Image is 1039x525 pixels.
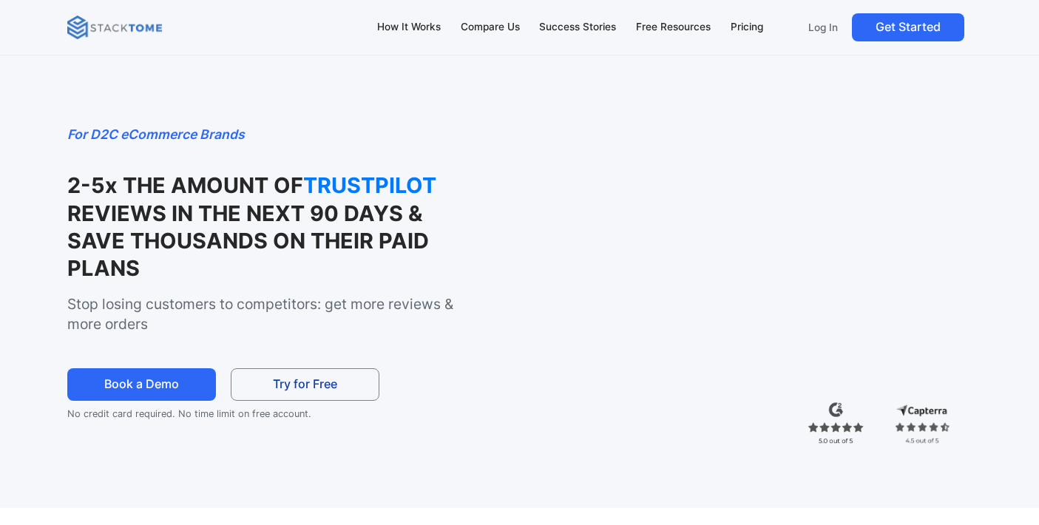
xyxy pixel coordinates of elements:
strong: 2-5x THE AMOUNT OF [67,172,303,198]
a: How It Works [370,12,447,43]
a: Get Started [852,13,964,41]
a: Log In [799,13,846,41]
a: Try for Free [231,368,379,402]
a: Pricing [723,12,770,43]
div: Free Resources [636,19,711,35]
div: Compare Us [461,19,520,35]
em: For D2C eCommerce Brands [67,126,245,142]
a: Compare Us [453,12,527,43]
div: Success Stories [539,19,616,35]
p: Log In [808,21,838,34]
p: No credit card required. No time limit on free account. [67,405,397,423]
div: How It Works [377,19,441,35]
div: Pricing [731,19,763,35]
p: Stop losing customers to competitors: get more reviews & more orders [67,294,460,334]
a: Book a Demo [67,368,216,402]
a: Free Resources [629,12,718,43]
iframe: StackTome- product_demo 07.24 - 1.3x speed (1080p) [492,124,972,394]
strong: TRUSTPILOT [303,172,451,199]
strong: REVIEWS IN THE NEXT 90 DAYS & SAVE THOUSANDS ON THEIR PAID PLANS [67,200,429,282]
a: Success Stories [532,12,623,43]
